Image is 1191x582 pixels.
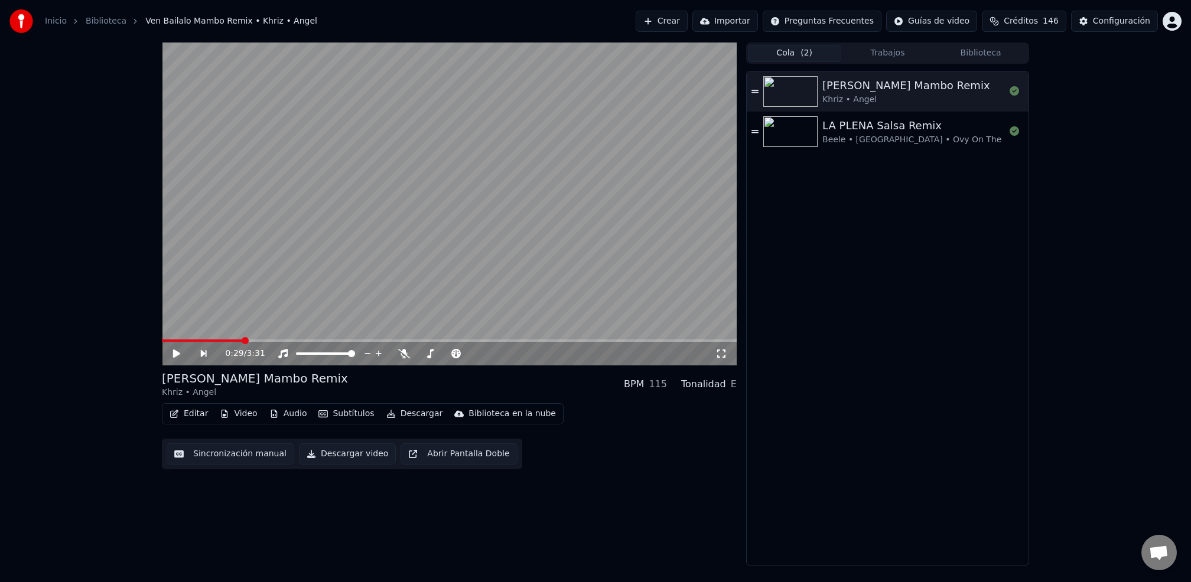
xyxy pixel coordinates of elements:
[167,443,294,465] button: Sincronización manual
[215,406,262,422] button: Video
[162,387,348,398] div: Khriz • Angel
[9,9,33,33] img: youka
[1043,15,1059,27] span: 146
[1141,535,1177,570] div: Chat abierto
[382,406,448,422] button: Descargar
[692,11,758,32] button: Importar
[982,11,1066,32] button: Créditos146
[748,45,841,62] button: Cola
[225,348,253,359] div: /
[934,45,1027,62] button: Biblioteca
[162,370,348,387] div: [PERSON_NAME] Mambo Remix
[822,94,990,106] div: Khriz • Angel
[401,443,517,465] button: Abrir Pantalla Doble
[145,15,317,27] span: Ven Bailalo Mambo Remix • Khriz • Angel
[468,408,556,420] div: Biblioteca en la nube
[1071,11,1158,32] button: Configuración
[763,11,881,32] button: Preguntas Frecuentes
[886,11,977,32] button: Guías de video
[822,77,990,94] div: [PERSON_NAME] Mambo Remix
[265,406,312,422] button: Audio
[822,117,1031,134] div: LA PLENA Salsa Remix
[649,377,667,391] div: 115
[1093,15,1150,27] div: Configuración
[841,45,935,62] button: Trabajos
[1004,15,1038,27] span: Créditos
[800,47,812,59] span: ( 2 )
[731,377,737,391] div: E
[86,15,126,27] a: Biblioteca
[246,348,265,359] span: 3:31
[636,11,688,32] button: Crear
[299,443,396,465] button: Descargar video
[45,15,67,27] a: Inicio
[822,134,1031,146] div: Beele • [GEOGRAPHIC_DATA] • Ovy On The Drums
[45,15,317,27] nav: breadcrumb
[624,377,644,391] div: BPM
[681,377,726,391] div: Tonalidad
[314,406,379,422] button: Subtítulos
[225,348,243,359] span: 0:29
[165,406,213,422] button: Editar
